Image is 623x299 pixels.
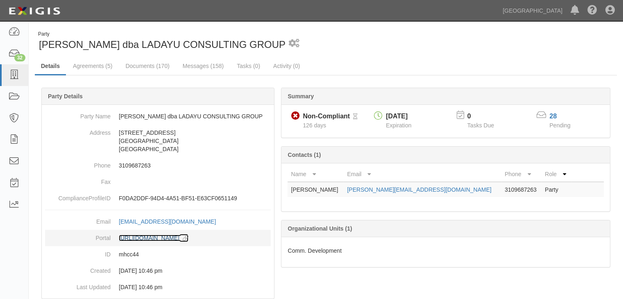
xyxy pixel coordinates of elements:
a: Agreements (5) [67,58,118,74]
div: Party [38,31,285,38]
a: [GEOGRAPHIC_DATA] [498,2,566,19]
span: [PERSON_NAME] dba LADAYU CONSULTING GROUP [39,39,285,50]
a: Tasks (0) [231,58,266,74]
b: Contacts (1) [288,152,321,158]
dt: Party Name [45,108,111,120]
span: Since 05/29/2025 [303,122,326,129]
a: Documents (170) [119,58,175,74]
dt: Portal [45,230,111,242]
a: [URL][DOMAIN_NAME] [119,235,188,241]
dt: Address [45,125,111,137]
i: Non-Compliant [291,112,299,120]
span: Pending [549,122,570,129]
td: 3109687263 [501,182,541,197]
a: Details [35,58,66,75]
th: Email [344,167,501,182]
a: [EMAIL_ADDRESS][DOMAIN_NAME] [119,218,225,225]
dd: [STREET_ADDRESS] [GEOGRAPHIC_DATA] [GEOGRAPHIC_DATA] [45,125,271,157]
td: [PERSON_NAME] [288,182,344,197]
a: Messages (158) [177,58,230,74]
span: Comm. Development [288,247,342,254]
td: Party [541,182,571,197]
i: Help Center - Complianz [587,6,597,16]
dt: ComplianceProfileID [45,190,111,202]
b: Party Details [48,93,83,100]
p: F0DA2DDF-94D4-4A51-BF51-E63CF0651149 [119,194,271,202]
div: Garcia, Daniel R. dba LADAYU CONSULTING GROUP [35,31,320,52]
span: Expiration [386,122,411,129]
b: Organizational Units (1) [288,225,352,232]
th: Name [288,167,344,182]
i: Pending Review [353,114,358,120]
th: Phone [501,167,541,182]
dt: ID [45,246,111,258]
div: [DATE] [386,112,411,121]
div: [EMAIL_ADDRESS][DOMAIN_NAME] [119,217,216,226]
dt: Last Updated [45,279,111,291]
dd: [PERSON_NAME] dba LADAYU CONSULTING GROUP [45,108,271,125]
dd: 08/05/2024 10:46 pm [45,279,271,295]
p: 0 [467,112,504,121]
div: 32 [14,54,25,61]
dt: Fax [45,174,111,186]
b: Summary [288,93,314,100]
dd: 08/05/2024 10:46 pm [45,263,271,279]
a: [PERSON_NAME][EMAIL_ADDRESS][DOMAIN_NAME] [347,186,491,193]
dt: Email [45,213,111,226]
div: Non-Compliant [303,112,350,121]
a: 28 [549,113,557,120]
dd: 3109687263 [45,157,271,174]
span: Tasks Due [467,122,494,129]
dt: Created [45,263,111,275]
dd: mhcc44 [45,246,271,263]
i: 2 scheduled workflows [289,39,299,48]
a: Activity (0) [267,58,306,74]
img: logo-5460c22ac91f19d4615b14bd174203de0afe785f0fc80cf4dbbc73dc1793850b.png [6,4,63,18]
th: Role [541,167,571,182]
dt: Phone [45,157,111,170]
